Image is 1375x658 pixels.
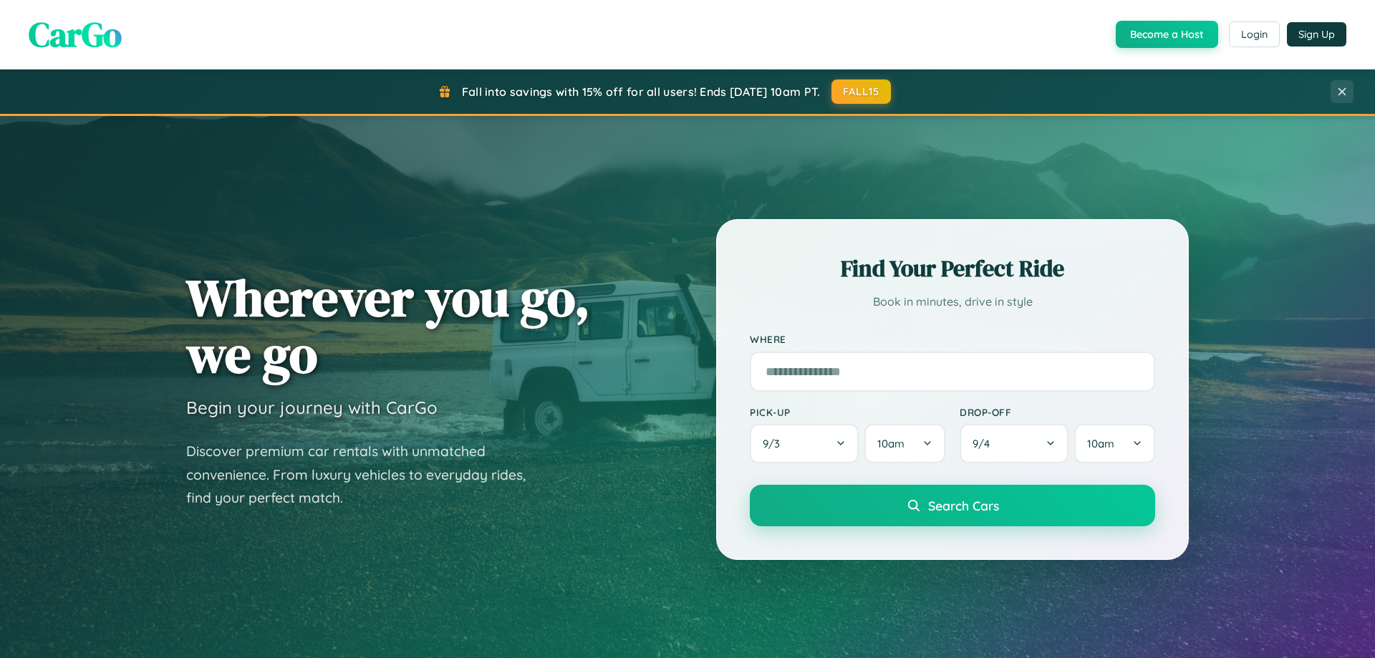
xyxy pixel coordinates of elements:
[29,11,122,58] span: CarGo
[1087,437,1114,450] span: 10am
[186,397,438,418] h3: Begin your journey with CarGo
[831,79,892,104] button: FALL15
[750,424,859,463] button: 9/3
[973,437,997,450] span: 9 / 4
[1287,22,1346,47] button: Sign Up
[750,406,945,418] label: Pick-up
[877,437,904,450] span: 10am
[960,406,1155,418] label: Drop-off
[1229,21,1280,47] button: Login
[186,440,544,510] p: Discover premium car rentals with unmatched convenience. From luxury vehicles to everyday rides, ...
[763,437,787,450] span: 9 / 3
[864,424,945,463] button: 10am
[750,291,1155,312] p: Book in minutes, drive in style
[750,485,1155,526] button: Search Cars
[750,253,1155,284] h2: Find Your Perfect Ride
[1074,424,1155,463] button: 10am
[1116,21,1218,48] button: Become a Host
[186,269,590,382] h1: Wherever you go, we go
[462,84,821,99] span: Fall into savings with 15% off for all users! Ends [DATE] 10am PT.
[928,498,999,513] span: Search Cars
[960,424,1068,463] button: 9/4
[750,334,1155,346] label: Where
